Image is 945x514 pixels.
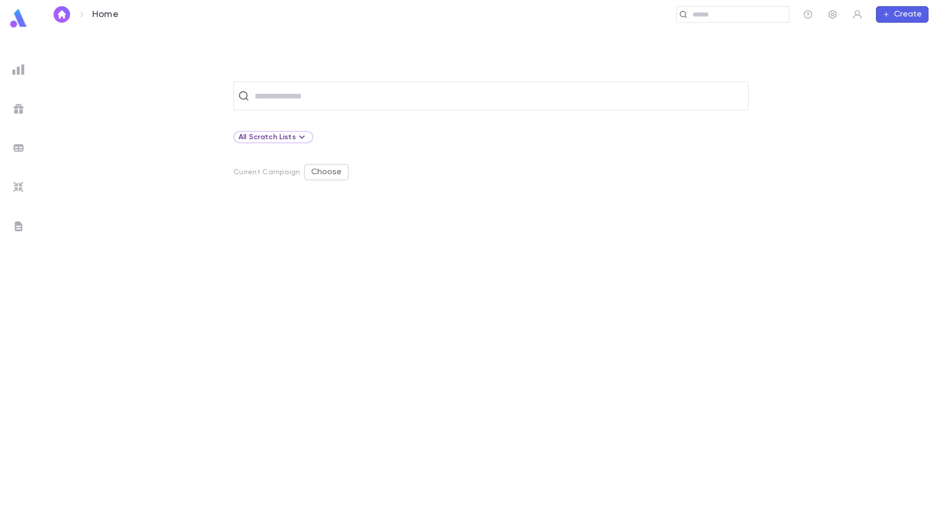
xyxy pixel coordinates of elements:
p: Current Campaign [233,168,300,176]
img: home_white.a664292cf8c1dea59945f0da9f25487c.svg [56,10,68,19]
img: campaigns_grey.99e729a5f7ee94e3726e6486bddda8f1.svg [12,103,25,115]
img: imports_grey.530a8a0e642e233f2baf0ef88e8c9fcb.svg [12,181,25,193]
img: reports_grey.c525e4749d1bce6a11f5fe2a8de1b229.svg [12,63,25,76]
div: All Scratch Lists [239,131,308,143]
p: Home [92,9,119,20]
button: Create [876,6,929,23]
img: batches_grey.339ca447c9d9533ef1741baa751efc33.svg [12,142,25,154]
img: logo [8,8,29,28]
button: Choose [304,164,349,180]
img: letters_grey.7941b92b52307dd3b8a917253454ce1c.svg [12,220,25,233]
div: All Scratch Lists [233,131,313,143]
